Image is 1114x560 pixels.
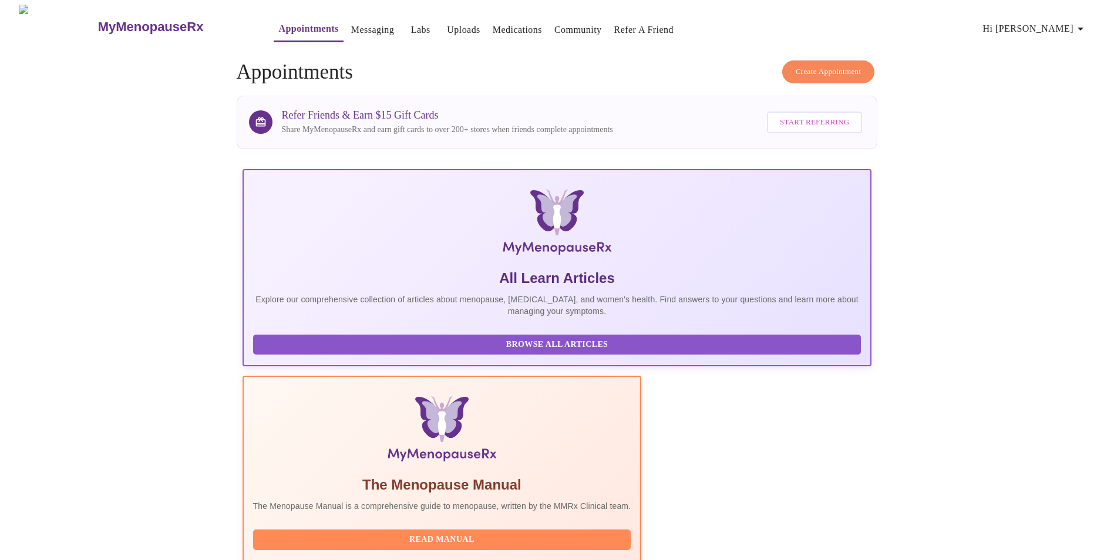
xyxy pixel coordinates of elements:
button: Create Appointment [782,60,875,83]
h4: Appointments [237,60,878,84]
button: Read Manual [253,529,631,550]
span: Create Appointment [796,65,861,79]
a: Medications [493,22,542,38]
button: Community [550,18,607,42]
a: Refer a Friend [614,22,674,38]
a: Browse All Articles [253,339,864,349]
span: Browse All Articles [265,338,850,352]
h3: MyMenopauseRx [98,19,204,35]
p: The Menopause Manual is a comprehensive guide to menopause, written by the MMRx Clinical team. [253,500,631,512]
span: Read Manual [265,532,620,547]
a: Appointments [278,21,338,37]
span: Hi [PERSON_NAME] [983,21,1088,37]
h5: The Menopause Manual [253,475,631,494]
button: Start Referring [767,112,862,133]
button: Refer a Friend [610,18,679,42]
a: Uploads [447,22,480,38]
a: Start Referring [764,106,865,139]
a: MyMenopauseRx [96,6,250,48]
button: Labs [402,18,439,42]
button: Messaging [346,18,399,42]
h5: All Learn Articles [253,269,861,288]
button: Browse All Articles [253,335,861,355]
h3: Refer Friends & Earn $15 Gift Cards [282,109,613,122]
a: Community [554,22,602,38]
button: Hi [PERSON_NAME] [978,17,1092,41]
button: Uploads [442,18,485,42]
button: Medications [488,18,547,42]
img: MyMenopauseRx Logo [19,5,96,49]
a: Messaging [351,22,394,38]
p: Explore our comprehensive collection of articles about menopause, [MEDICAL_DATA], and women's hea... [253,294,861,317]
a: Read Manual [253,534,634,544]
p: Share MyMenopauseRx and earn gift cards to over 200+ stores when friends complete appointments [282,124,613,136]
img: MyMenopauseRx Logo [348,189,767,259]
a: Labs [411,22,430,38]
img: Menopause Manual [313,396,571,466]
button: Appointments [274,17,343,42]
span: Start Referring [780,116,849,129]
